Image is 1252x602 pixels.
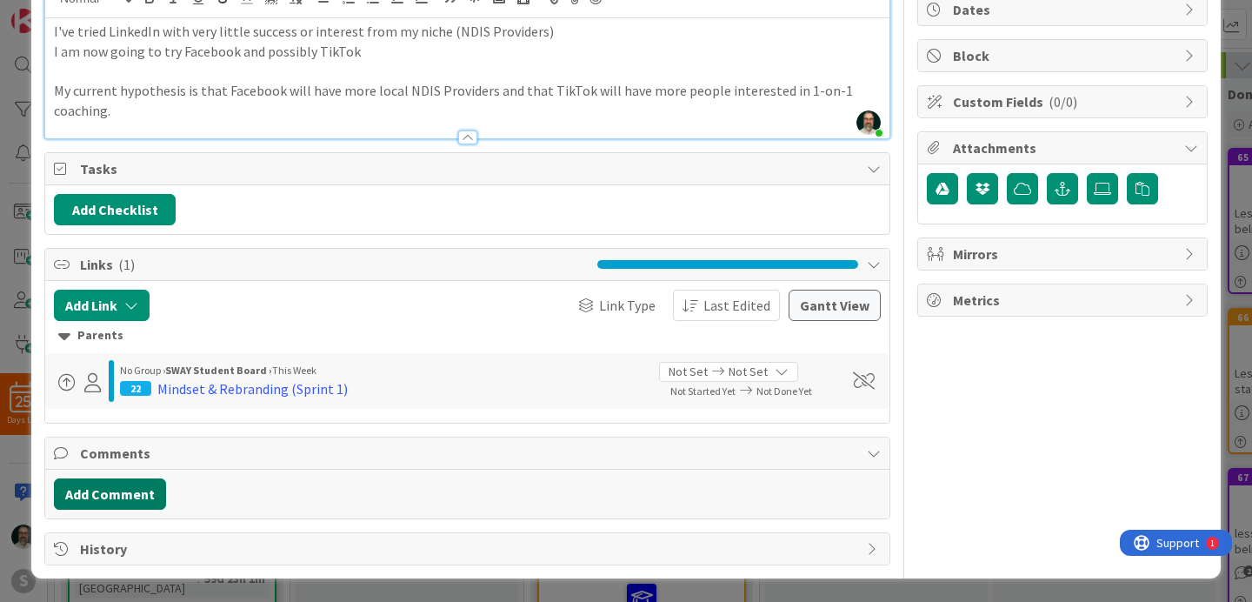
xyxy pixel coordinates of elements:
span: Block [953,45,1175,66]
div: 22 [120,381,151,396]
span: ( 0/0 ) [1049,93,1077,110]
span: Comments [80,443,858,464]
span: Last Edited [703,295,770,316]
b: SWAY Student Board › [165,364,272,377]
button: Add Comment [54,478,166,510]
span: Custom Fields [953,91,1175,112]
p: I've tried LinkedIn with very little success or interest from my niche (NDIS Providers) [54,22,881,42]
span: Not Done Yet [756,385,812,398]
span: No Group › [120,364,165,377]
p: I am now going to try Facebook and possibly TikTok [54,42,881,62]
span: Not Set [669,363,708,381]
button: Last Edited [673,290,780,321]
div: Mindset & Rebranding (Sprint 1) [157,378,348,399]
span: Not Set [729,363,768,381]
span: Link Type [599,295,656,316]
span: This Week [272,364,316,377]
div: Parents [58,326,876,345]
span: ( 1 ) [118,256,135,273]
button: Add Link [54,290,150,321]
button: Add Checklist [54,194,176,225]
img: lnHWbgg1Ejk0LXEbgxa5puaEDdKwcAZd.png [856,110,881,135]
span: Mirrors [953,244,1175,264]
span: Tasks [80,158,858,179]
span: Metrics [953,290,1175,311]
span: Not Started Yet [670,385,736,398]
span: Links [80,254,589,275]
button: Gantt View [789,290,881,321]
span: History [80,538,858,559]
p: My current hypothesis is that Facebook will have more local NDIS Providers and that TikTok will h... [54,81,881,120]
span: Support [37,3,79,23]
div: 1 [90,7,95,21]
span: Attachments [953,137,1175,158]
